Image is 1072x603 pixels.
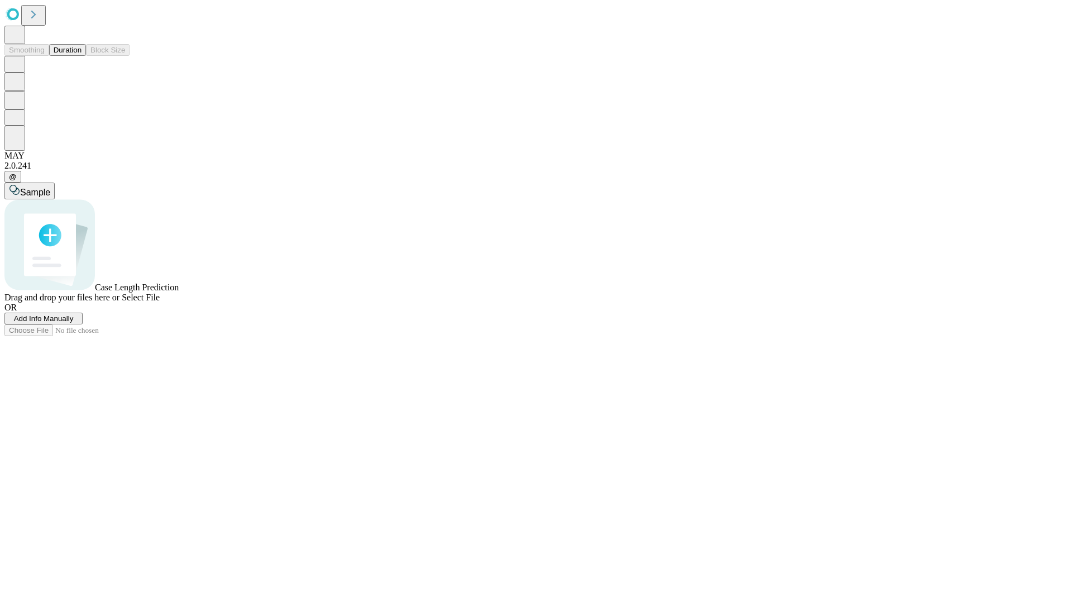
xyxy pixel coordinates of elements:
[86,44,130,56] button: Block Size
[4,293,119,302] span: Drag and drop your files here or
[20,188,50,197] span: Sample
[4,183,55,199] button: Sample
[4,161,1068,171] div: 2.0.241
[49,44,86,56] button: Duration
[9,173,17,181] span: @
[4,151,1068,161] div: MAY
[4,313,83,324] button: Add Info Manually
[122,293,160,302] span: Select File
[4,171,21,183] button: @
[95,283,179,292] span: Case Length Prediction
[4,44,49,56] button: Smoothing
[14,314,74,323] span: Add Info Manually
[4,303,17,312] span: OR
